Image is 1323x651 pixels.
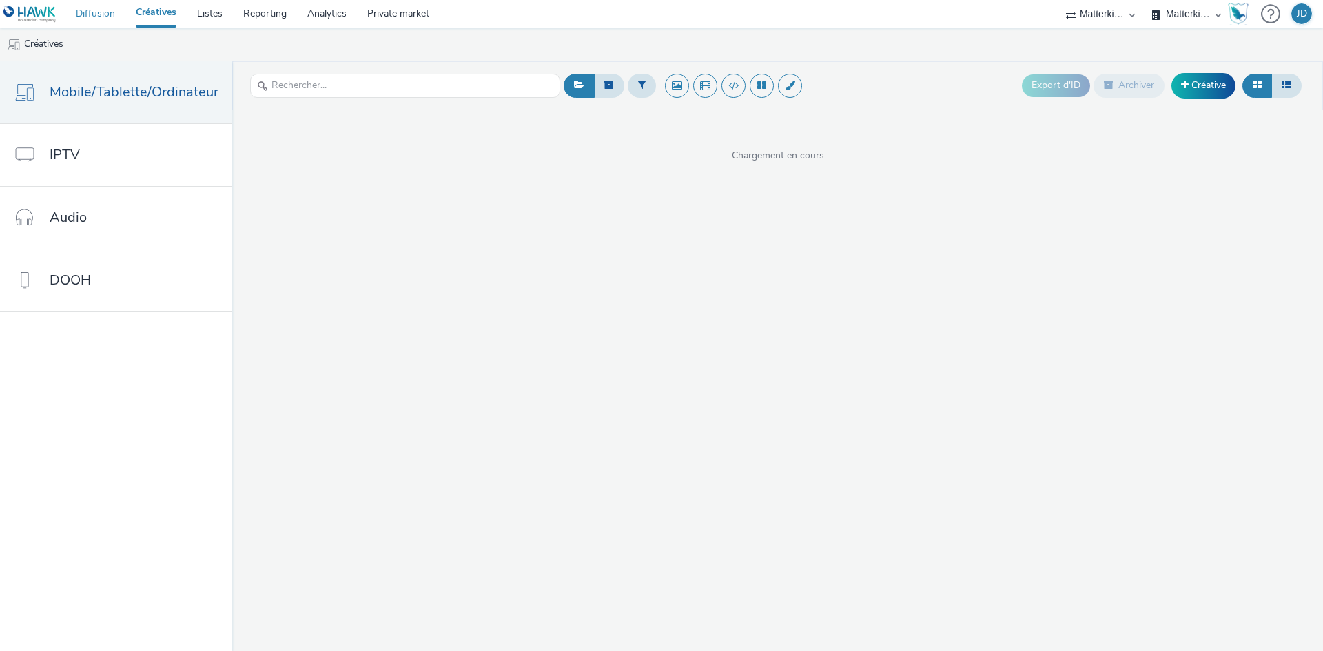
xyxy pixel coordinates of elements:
button: Export d'ID [1022,74,1090,96]
span: DOOH [50,270,91,290]
span: IPTV [50,145,80,165]
button: Liste [1271,74,1302,97]
span: Audio [50,207,87,227]
input: Rechercher... [250,74,560,98]
button: Grille [1242,74,1272,97]
a: Créative [1171,73,1235,98]
button: Archiver [1094,74,1165,97]
img: undefined Logo [3,6,57,23]
div: JD [1297,3,1307,24]
span: Mobile/Tablette/Ordinateur [50,82,218,102]
img: mobile [7,38,21,52]
span: Chargement en cours [232,149,1323,163]
a: Hawk Academy [1228,3,1254,25]
img: Hawk Academy [1228,3,1249,25]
